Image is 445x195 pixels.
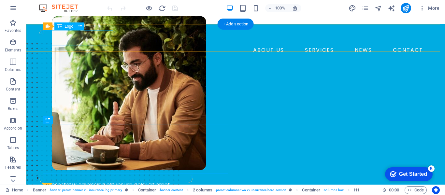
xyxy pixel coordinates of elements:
[382,186,399,194] h6: Session time
[47,1,53,8] div: 5
[349,4,356,12] button: design
[275,4,285,12] h6: 100%
[394,188,395,192] span: :
[18,7,46,13] div: Get Started
[362,4,369,12] button: pages
[289,188,292,192] i: This element is a customizable preset
[6,87,20,92] p: Content
[65,24,74,28] span: Logo
[401,3,411,13] button: publish
[138,186,156,194] span: Click to select. Double-click to edit
[408,186,424,194] span: Code
[388,5,395,12] i: AI Writer
[375,5,382,12] i: Navigator
[323,186,344,194] span: . columns-box
[5,48,22,53] p: Elements
[8,106,19,111] p: Boxes
[193,186,212,194] span: Click to select. Double-click to edit
[292,5,298,11] i: On resize automatically adjust zoom level to fit chosen device.
[375,4,382,12] button: navigator
[405,186,427,194] button: Code
[354,186,359,194] span: Click to select. Double-click to edit
[33,186,359,194] nav: breadcrumb
[215,186,286,194] span: . preset-columns-two-v2-insurance-hero-section
[33,186,47,194] span: Click to select. Double-click to edit
[4,3,51,17] div: Get Started 5 items remaining, 0% complete
[5,165,21,170] p: Features
[158,5,166,12] i: Reload page
[265,4,288,12] button: 100%
[362,5,369,12] i: Pages (Ctrl+Alt+S)
[158,4,166,12] button: reload
[432,186,440,194] button: Usercentrics
[416,3,442,13] button: More
[145,4,153,12] button: Click here to leave preview mode and continue editing
[7,145,19,150] p: Tables
[4,126,22,131] p: Accordion
[388,4,395,12] button: text_generator
[218,19,254,30] div: + Add section
[5,186,23,194] a: Click to cancel selection. Double-click to open Pages
[37,4,86,12] img: Editor Logo
[5,67,21,72] p: Columns
[349,5,356,12] i: Design (Ctrl+Alt+Y)
[49,186,122,194] span: . banner .preset-banner-v3-insurance .bg-primary
[5,28,21,33] p: Favorites
[302,186,320,194] span: Click to select. Double-click to edit
[419,5,439,11] span: More
[159,186,183,194] span: . banner-content
[389,186,399,194] span: 00 00
[125,188,128,192] i: This element is a customizable preset
[402,5,409,12] i: Publish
